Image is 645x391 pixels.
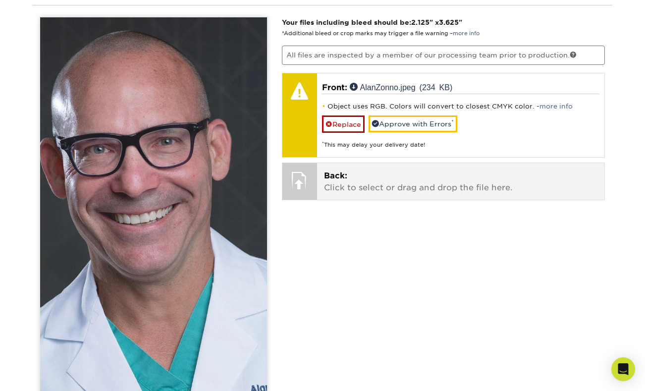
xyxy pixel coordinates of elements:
[282,46,605,64] p: All files are inspected by a member of our processing team prior to production.
[282,18,462,26] strong: Your files including bleed should be: " x "
[350,83,453,91] a: AlanZonno.jpeg (234 KB)
[411,18,430,26] span: 2.125
[322,133,600,149] div: This may delay your delivery date!
[439,18,459,26] span: 3.625
[539,103,573,110] a: more info
[322,83,347,92] span: Front:
[322,115,365,133] a: Replace
[2,361,84,388] iframe: Google Customer Reviews
[324,170,598,194] p: Click to select or drag and drop the file here.
[611,357,635,381] div: Open Intercom Messenger
[453,30,480,37] a: more info
[322,102,600,111] li: Object uses RGB. Colors will convert to closest CMYK color. -
[324,171,347,180] span: Back:
[369,115,457,132] a: Approve with Errors*
[282,30,480,37] small: *Additional bleed or crop marks may trigger a file warning –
